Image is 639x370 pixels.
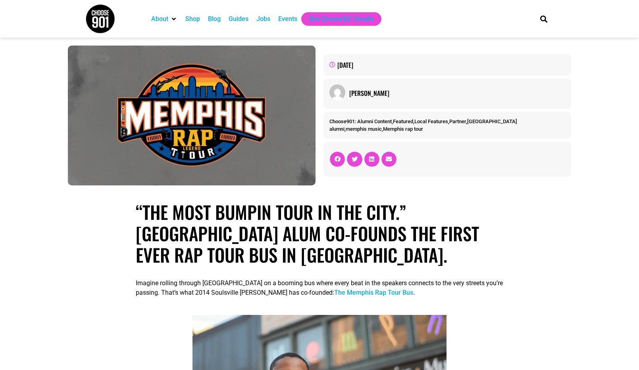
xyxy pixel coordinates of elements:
a: About [151,14,168,24]
a: Guides [229,14,248,24]
div: Search [537,12,550,25]
a: Get Choose901 Emails [309,14,373,24]
a: Memphis rap tour [383,126,423,132]
a: Events [278,14,297,24]
a: The Memphis Rap Tour Bus [334,289,413,296]
a: Shop [185,14,200,24]
time: [DATE] [337,60,353,70]
span: , , [329,126,423,132]
a: alumni [329,126,345,132]
div: About [147,12,181,26]
img: Picture of Amber Dean [329,84,345,100]
span: Imagine rolling through [GEOGRAPHIC_DATA] on a booming bus where every beat in the speakers conne... [136,279,503,296]
h1: “The most bumpin tour in the city.” [GEOGRAPHIC_DATA] alum co-founds the first ever rap tour bus ... [136,201,503,265]
a: Choose901: Alumni Content [329,118,392,124]
a: [GEOGRAPHIC_DATA] [467,118,517,124]
div: Share on email [381,152,396,167]
a: Blog [208,14,221,24]
a: Jobs [256,14,270,24]
a: Featured [393,118,413,124]
div: Share on twitter [347,152,362,167]
span: , , , , [329,118,517,124]
div: Share on facebook [330,152,345,167]
a: [PERSON_NAME] [349,88,565,98]
nav: Main nav [147,12,527,26]
a: Partner [449,118,466,124]
div: Share on linkedin [364,152,379,167]
a: memphis music [346,126,382,132]
a: Local Features [414,118,448,124]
